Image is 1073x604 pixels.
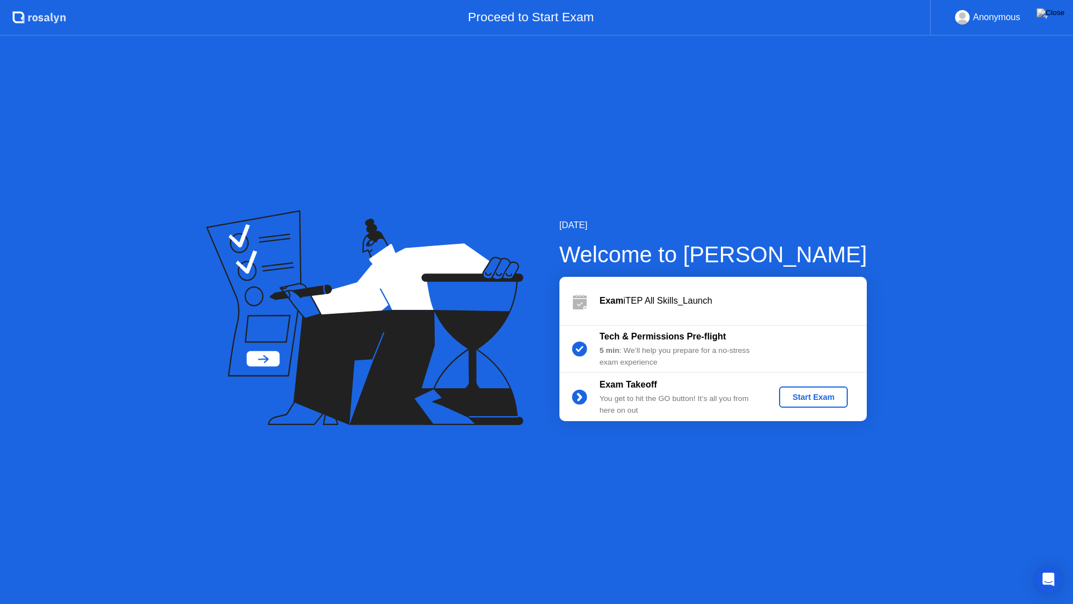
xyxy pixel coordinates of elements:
div: iTEP All Skills_Launch [600,294,867,308]
button: Start Exam [779,386,848,408]
b: 5 min [600,346,620,355]
div: Anonymous [973,10,1020,25]
b: Exam Takeoff [600,380,657,389]
div: : We’ll help you prepare for a no-stress exam experience [600,345,761,368]
div: Open Intercom Messenger [1035,566,1062,593]
b: Exam [600,296,624,305]
div: Start Exam [784,393,843,402]
b: Tech & Permissions Pre-flight [600,332,726,341]
div: [DATE] [559,219,867,232]
div: Welcome to [PERSON_NAME] [559,238,867,271]
img: Close [1037,8,1065,17]
div: You get to hit the GO button! It’s all you from here on out [600,393,761,416]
